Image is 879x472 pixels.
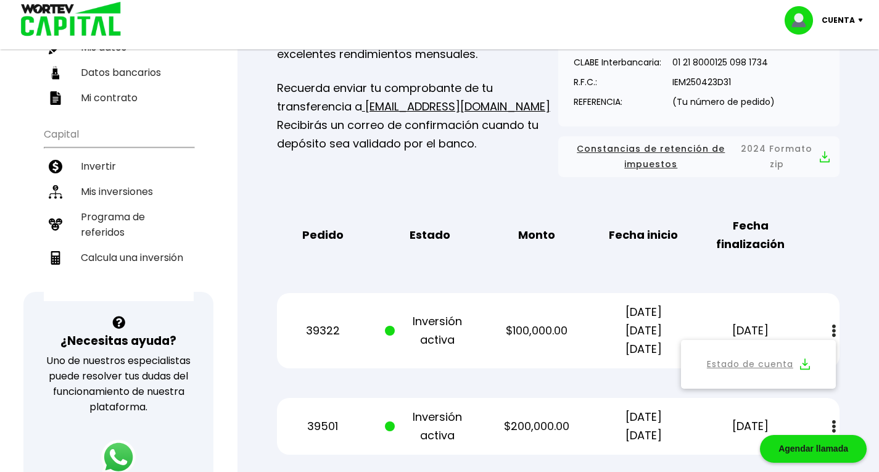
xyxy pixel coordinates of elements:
[44,60,194,85] a: Datos bancarios
[44,120,194,301] ul: Capital
[278,417,368,436] p: 39501
[707,357,793,372] a: Estado de cuenta
[385,312,475,349] p: Inversión activa
[49,185,62,199] img: inversiones-icon.6695dc30.svg
[609,226,678,244] b: Fecha inicio
[574,73,661,91] p: R.F.C.:
[672,53,775,72] p: 01 21 8000125 098 1734
[278,321,368,340] p: 39322
[822,11,855,30] p: Cuenta
[598,303,688,358] p: [DATE] [DATE] [DATE]
[706,217,796,254] b: Fecha finalización
[60,332,176,350] h3: ¿Necesitas ayuda?
[49,160,62,173] img: invertir-icon.b3b967d7.svg
[44,154,194,179] a: Invertir
[49,91,62,105] img: contrato-icon.f2db500c.svg
[302,226,344,244] b: Pedido
[492,417,582,436] p: $200,000.00
[44,179,194,204] a: Mis inversiones
[574,53,661,72] p: CLABE Interbancaria:
[568,141,830,172] button: Constancias de retención de impuestos2024 Formato zip
[492,321,582,340] p: $100,000.00
[362,99,550,114] a: [EMAIL_ADDRESS][DOMAIN_NAME]
[760,435,867,463] div: Agendar llamada
[410,226,450,244] b: Estado
[44,245,194,270] a: Calcula una inversión
[672,93,775,111] p: (Tu número de pedido)
[518,226,555,244] b: Monto
[49,66,62,80] img: datos-icon.10cf9172.svg
[49,218,62,231] img: recomiendanos-icon.9b8e9327.svg
[574,93,661,111] p: REFERENCIA:
[688,347,828,381] button: Estado de cuenta
[44,85,194,110] a: Mi contrato
[672,73,775,91] p: IEM250423D31
[706,321,796,340] p: [DATE]
[598,408,688,445] p: [DATE] [DATE]
[49,251,62,265] img: calculadora-icon.17d418c4.svg
[706,417,796,436] p: [DATE]
[277,79,558,153] p: Recuerda enviar tu comprobante de tu transferencia a Recibirás un correo de confirmación cuando t...
[44,204,194,245] a: Programa de referidos
[39,353,197,415] p: Uno de nuestros especialistas puede resolver tus dudas del funcionamiento de nuestra plataforma.
[44,1,194,110] ul: Perfil
[785,6,822,35] img: profile-image
[385,408,475,445] p: Inversión activa
[855,19,872,22] img: icon-down
[568,141,734,172] span: Constancias de retención de impuestos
